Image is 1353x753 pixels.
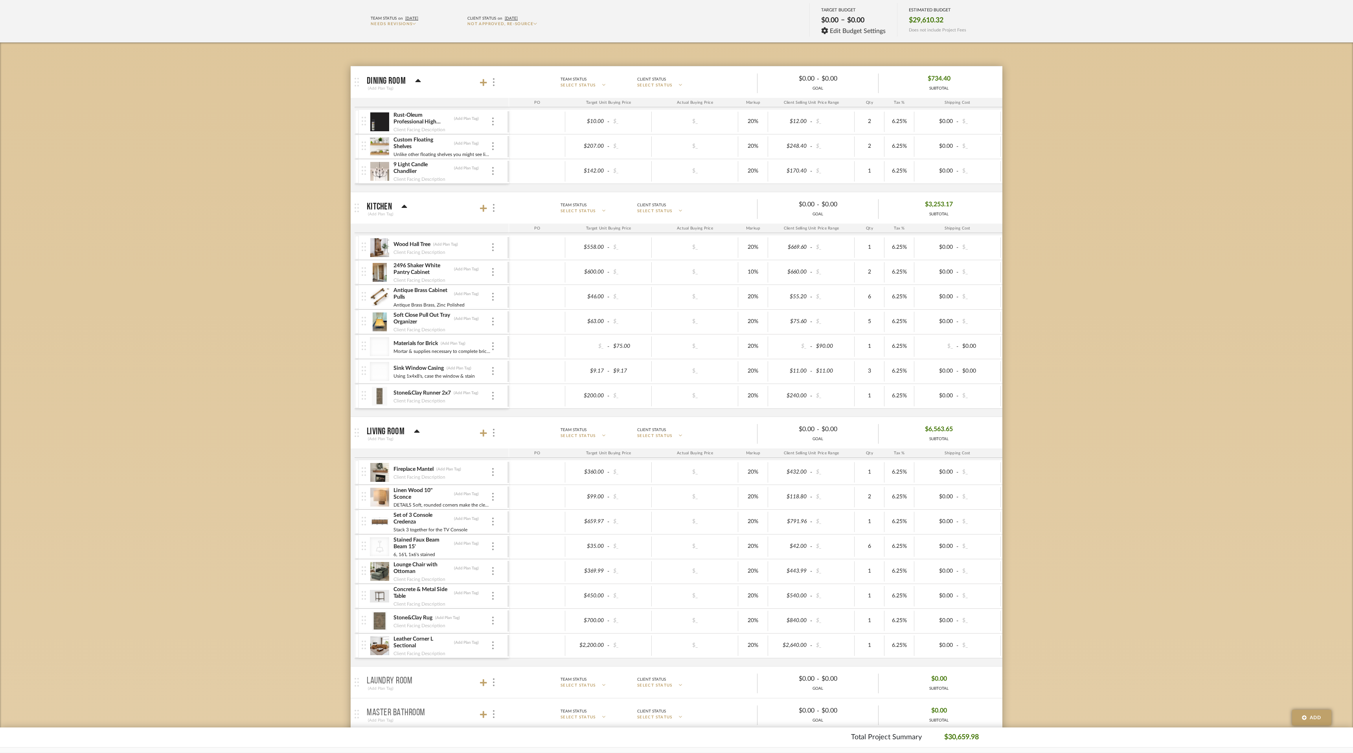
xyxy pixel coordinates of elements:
[611,291,649,303] div: $_
[917,141,955,152] div: $0.00
[393,112,452,126] div: Rust-Oleum Professional High Performance Semi-gloss
[611,365,649,377] div: $9.17
[492,367,494,375] img: 3dots-v.svg
[362,317,366,325] img: vertical-grip.svg
[917,291,955,303] div: $0.00
[887,491,912,503] div: 6.25%
[393,512,452,526] div: Set of 3 Console Credenza
[492,468,494,476] img: 3dots-v.svg
[351,66,1002,98] mat-expansion-panel-header: Dining Room(Add Plan Tag)Team StatusSELECT STATUSClient StatusSELECT STATUS$0.00-$0.00GOAL$734.40...
[440,341,466,346] div: (Add Plan Tag)
[857,516,882,527] div: 1
[770,491,809,503] div: $118.80
[355,359,1164,384] mat-expansion-panel-header: Sink Window Casing(Add Plan Tag)Using 1x4x8's, case the window & stain$9.17-$9.17$_20%$11.00-$11....
[887,341,912,352] div: 6.25%
[611,116,649,127] div: $_
[887,165,912,177] div: 6.25%
[770,141,809,152] div: $248.40
[917,390,955,402] div: $0.00
[814,316,852,327] div: $_
[673,165,717,177] div: $_
[568,390,606,402] div: $200.00
[454,516,479,522] div: (Add Plan Tag)
[362,492,366,501] img: vertical-grip.svg
[561,76,586,83] div: Team Status
[492,268,494,276] img: 3dots-v.svg
[351,192,1002,224] mat-expansion-panel-header: Kitchen(Add Plan Tag)Team StatusSELECT STATUSClient StatusSELECT STATUS$0.00-$0.00GOAL$3,253.17SU...
[741,291,765,303] div: 20%
[741,116,765,127] div: 20%
[370,162,389,181] img: f84edea2-bd13-4a08-9b38-311b85ba02ba_50x50.jpg
[393,287,452,301] div: Antique Brass Cabinet Pulls
[606,244,611,252] span: -
[611,266,649,278] div: $_
[809,318,814,326] span: -
[355,134,1164,159] mat-expansion-panel-header: Custom Floating Shelves(Add Plan Tag)Unlike other floating shelves you might see listed, ours hav...
[770,341,809,352] div: $_
[370,312,389,331] img: 076032f7-e711-4852-80e5-efba395dab88_50x50.jpg
[741,242,765,253] div: 20%
[568,266,606,278] div: $600.00
[606,318,611,326] span: -
[393,248,446,256] div: Client Facing Description
[857,266,882,278] div: 2
[433,242,458,247] div: (Add Plan Tag)
[606,392,611,400] span: -
[568,365,606,377] div: $9.17
[857,365,882,377] div: 3
[819,73,872,85] div: $0.00
[817,74,819,84] span: -
[362,517,366,525] img: vertical-grip.svg
[561,83,596,88] span: SELECT STATUS
[454,116,479,121] div: (Add Plan Tag)
[809,343,814,351] span: -
[814,141,852,152] div: $_
[925,436,953,442] div: SUBTOTAL
[960,341,998,352] div: $0.00
[955,293,960,301] span: -
[362,342,366,350] img: vertical-grip.svg
[741,491,765,503] div: 20%
[370,387,389,406] img: 69fac974-d4ae-4005-8a7b-9785fc4f7879_50x50.jpg
[917,165,955,177] div: $0.00
[673,390,717,402] div: $_
[917,316,955,327] div: $0.00
[955,318,960,326] span: -
[917,266,955,278] div: $0.00
[917,491,955,503] div: $0.00
[817,200,819,209] span: -
[814,390,852,402] div: $_
[809,468,814,476] span: -
[393,397,446,405] div: Client Facing Description
[351,417,1002,448] mat-expansion-panel-header: Living Room(Add Plan Tag)Team StatusSELECT STATUSClient StatusSELECT STATUS$0.00-$0.00GOAL$6,563....
[393,340,438,347] div: Materials for Brick
[393,365,444,372] div: Sink Window Casing
[611,466,649,478] div: $_
[367,435,395,443] div: (Add Plan Tag)
[393,347,491,355] div: Mortar & supplies necessary to complete brick lay project
[454,141,479,146] div: (Add Plan Tag)
[955,118,960,126] span: -
[453,390,479,396] div: (Add Plan Tag)
[887,516,912,527] div: 6.25%
[673,141,717,152] div: $_
[637,83,673,88] span: SELECT STATUS
[770,365,809,377] div: $11.00
[770,266,809,278] div: $660.00
[955,493,960,501] span: -
[757,86,878,92] div: GOAL
[917,341,955,352] div: $_
[814,516,852,527] div: $_
[809,143,814,151] span: -
[370,288,389,307] img: 3223997b-6e18-4113-90fa-9581c374844a_50x50.jpg
[492,518,494,525] img: 3dots-v.svg
[393,241,431,248] div: Wood Hall Tree
[362,366,366,375] img: vertical-grip.svg
[355,460,1164,485] mat-expansion-panel-header: Fireplace Mantel(Add Plan Tag)Client Facing Description$360.00-$_$_20%$432.00-$_16.25%$0.00-$_
[809,293,814,301] span: -
[673,516,717,527] div: $_
[814,491,852,503] div: $_
[393,161,452,175] div: 9 Light Candle Chandlier
[757,436,878,442] div: GOAL
[960,466,998,478] div: $_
